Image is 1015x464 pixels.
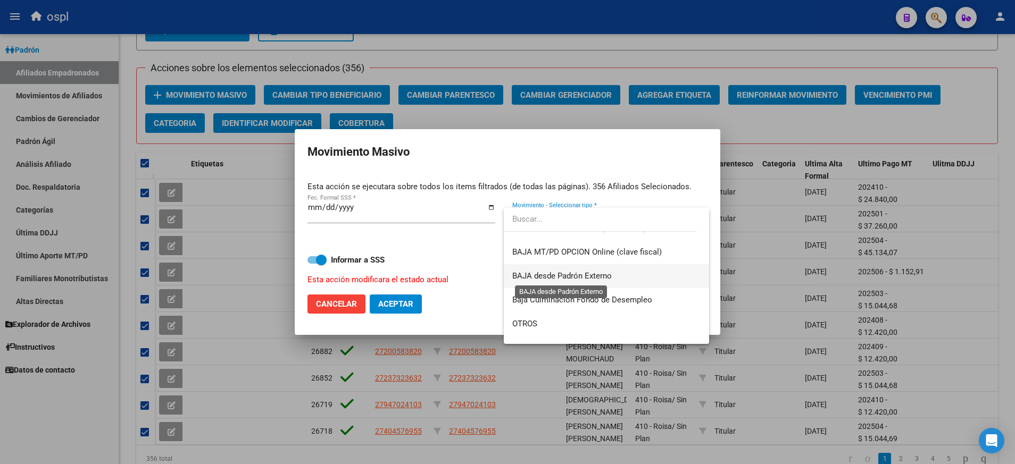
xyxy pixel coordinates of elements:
span: Unificación de Aportes [512,343,593,352]
span: OTROS [512,319,537,328]
div: Open Intercom Messenger [979,428,1004,453]
span: BAJA MT/PD OPCION Online (clave fiscal) [512,247,662,257]
span: BAJA desde Padrón Externo [512,271,612,281]
span: Baja Culminación Fondo de Desempleo [512,295,652,305]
